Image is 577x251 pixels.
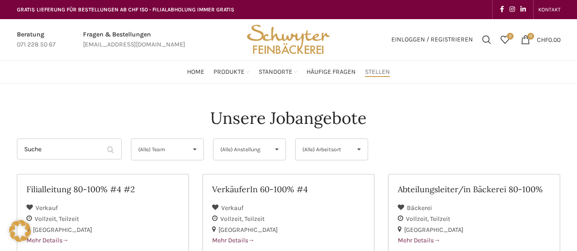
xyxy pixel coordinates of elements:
[220,139,264,160] span: (Alle) Anstellung
[407,204,432,212] span: Bäckerei
[497,3,507,16] a: Facebook social link
[59,215,79,223] span: Teilzeit
[538,0,561,19] a: KONTAKT
[35,215,59,223] span: Vollzeit
[17,30,56,50] a: Infobox link
[26,184,179,195] h2: Filialleitung 80-100% #4 #2
[186,139,203,160] span: ▾
[398,184,551,195] h2: Abteilungsleiter/in Bäckerei 80-100%
[507,3,518,16] a: Instagram social link
[365,68,390,77] span: Stellen
[350,139,368,160] span: ▾
[387,31,478,49] a: Einloggen / Registrieren
[430,215,450,223] span: Teilzeit
[12,63,565,81] div: Main navigation
[26,236,69,244] span: Mehr Details
[307,68,356,77] span: Häufige Fragen
[259,68,292,77] span: Standorte
[212,236,255,244] span: Mehr Details
[302,139,346,160] span: (Alle) Arbeitsort
[478,31,496,49] a: Suchen
[518,3,529,16] a: Linkedin social link
[516,31,565,49] a: 0 CHF0.00
[365,63,390,81] a: Stellen
[259,63,297,81] a: Standorte
[244,215,265,223] span: Teilzeit
[406,215,430,223] span: Vollzeit
[17,138,122,159] input: Suche
[36,204,58,212] span: Verkauf
[537,36,548,43] span: CHF
[17,6,234,13] span: GRATIS LIEFERUNG FÜR BESTELLUNGEN AB CHF 150 - FILIALABHOLUNG IMMER GRATIS
[218,226,278,234] span: [GEOGRAPHIC_DATA]
[187,68,204,77] span: Home
[244,35,333,43] a: Site logo
[221,204,244,212] span: Verkauf
[244,19,333,60] img: Bäckerei Schwyter
[404,226,463,234] span: [GEOGRAPHIC_DATA]
[138,139,182,160] span: (Alle) Team
[212,184,365,195] h2: VerkäuferIn 60-100% #4
[534,0,565,19] div: Secondary navigation
[83,30,185,50] a: Infobox link
[33,226,92,234] span: [GEOGRAPHIC_DATA]
[507,33,514,40] span: 0
[213,68,244,77] span: Produkte
[268,139,286,160] span: ▾
[527,33,534,40] span: 0
[538,6,561,13] span: KONTAKT
[496,31,514,49] div: Meine Wunschliste
[210,107,367,129] h4: Unsere Jobangebote
[496,31,514,49] a: 0
[398,236,440,244] span: Mehr Details
[391,36,473,43] span: Einloggen / Registrieren
[213,63,250,81] a: Produkte
[220,215,244,223] span: Vollzeit
[307,63,356,81] a: Häufige Fragen
[187,63,204,81] a: Home
[537,36,561,43] bdi: 0.00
